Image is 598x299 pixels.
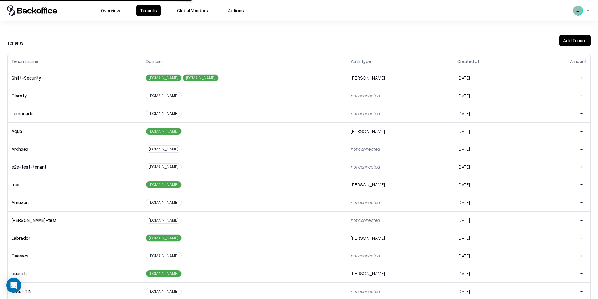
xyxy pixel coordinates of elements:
div: [DOMAIN_NAME] [146,163,182,170]
button: Actions [224,5,248,16]
th: Amount [529,54,590,69]
span: [PERSON_NAME] [351,235,385,241]
span: [PERSON_NAME] [351,271,385,276]
div: [DOMAIN_NAME] [146,288,182,295]
td: bausch [8,265,142,282]
td: [DATE] [453,140,529,158]
div: Tenants [7,39,24,46]
th: Created at [453,54,529,69]
td: [PERSON_NAME]-test [8,211,142,229]
td: [DATE] [453,211,529,229]
span: not connected [351,217,380,223]
td: [DATE] [453,229,529,247]
span: not connected [351,93,380,98]
td: [DATE] [453,247,529,265]
td: [DATE] [453,87,529,105]
button: Overview [97,5,124,16]
span: [PERSON_NAME] [351,128,385,134]
div: [DOMAIN_NAME] [146,181,182,188]
button: Tenants [136,5,161,16]
div: Open Intercom Messenger [6,278,21,293]
div: [DOMAIN_NAME] [146,128,182,135]
td: [DATE] [453,158,529,176]
td: Amazon [8,194,142,211]
td: Labrador [8,229,142,247]
button: Add Tenant [559,35,591,46]
td: Shift-Security [8,69,142,87]
td: [DATE] [453,122,529,140]
td: [DATE] [453,105,529,122]
div: [DOMAIN_NAME] [146,252,182,259]
div: [DOMAIN_NAME] [183,74,219,81]
button: Global Vendors [173,5,212,16]
div: [DOMAIN_NAME] [146,199,182,206]
td: [DATE] [453,69,529,87]
td: [DATE] [453,265,529,282]
div: [DOMAIN_NAME] [146,74,182,81]
td: mor [8,176,142,194]
th: Tenant name [8,54,142,69]
span: [PERSON_NAME] [351,182,385,187]
div: [DOMAIN_NAME] [146,217,182,224]
div: [DOMAIN_NAME] [146,92,182,99]
span: [PERSON_NAME] [351,75,385,81]
div: [DOMAIN_NAME] [146,234,182,242]
td: Claroty [8,87,142,105]
div: [DOMAIN_NAME] [146,270,182,277]
th: Auth type [347,54,453,69]
div: [DOMAIN_NAME] [146,110,182,117]
td: [DATE] [453,194,529,211]
td: e2e-test-tenant [8,158,142,176]
span: not connected [351,164,380,169]
td: Archaea [8,140,142,158]
td: [DATE] [453,176,529,194]
span: not connected [351,110,380,116]
td: Caesars [8,247,142,265]
div: [DOMAIN_NAME] [146,145,182,153]
span: not connected [351,253,380,258]
span: not connected [351,146,380,152]
td: Lemonade [8,105,142,122]
th: Domain [142,54,347,69]
span: not connected [351,199,380,205]
span: not connected [351,288,380,294]
td: Aqua [8,122,142,140]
